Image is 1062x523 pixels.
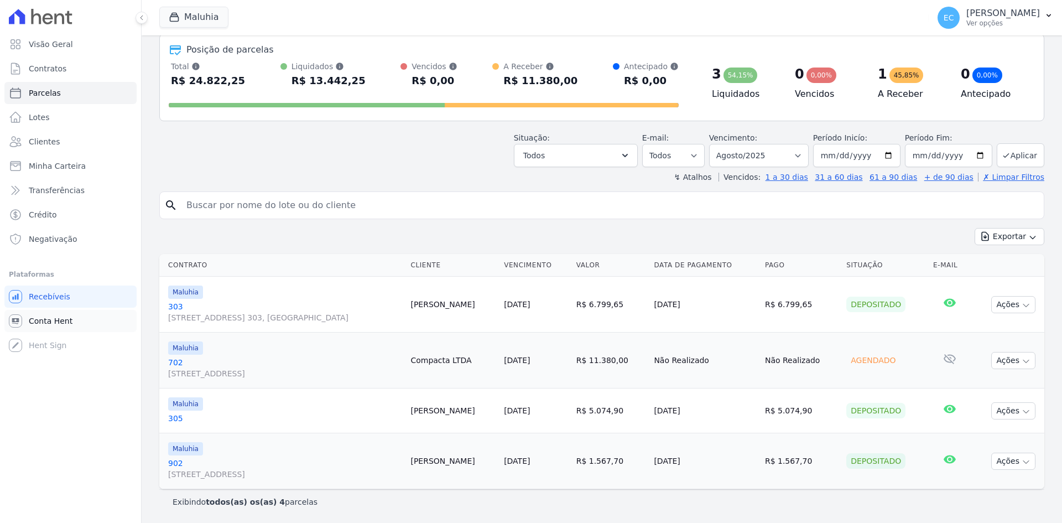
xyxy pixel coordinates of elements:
input: Buscar por nome do lote ou do cliente [180,194,1039,216]
label: ↯ Atalhos [674,173,711,182]
td: [DATE] [649,389,761,433]
span: Negativação [29,234,77,245]
p: Ver opções [966,19,1040,28]
span: [STREET_ADDRESS] 303, [GEOGRAPHIC_DATA] [168,312,402,323]
span: Maluhia [168,442,203,455]
th: Valor [572,254,650,277]
td: R$ 5.074,90 [572,389,650,433]
div: R$ 13.442,25 [291,72,366,90]
div: Plataformas [9,268,132,281]
a: [DATE] [504,457,530,465]
button: Maluhia [159,7,228,28]
div: 54,15% [723,68,758,83]
button: Ações [991,296,1035,313]
th: Situação [842,254,929,277]
a: + de 90 dias [924,173,973,182]
a: Parcelas [4,82,137,104]
button: EC [PERSON_NAME] Ver opções [929,2,1062,33]
div: R$ 0,00 [624,72,679,90]
td: [PERSON_NAME] [406,277,499,333]
span: Recebíveis [29,291,70,302]
i: search [164,199,178,212]
a: Minha Carteira [4,155,137,177]
td: R$ 6.799,65 [761,277,842,333]
a: [DATE] [504,406,530,415]
label: Situação: [514,133,550,142]
span: Contratos [29,63,66,74]
td: [PERSON_NAME] [406,389,499,433]
a: 61 a 90 dias [870,173,917,182]
span: Maluhia [168,341,203,355]
span: EC [944,14,954,22]
div: Agendado [846,353,900,368]
label: Período Inicío: [813,133,867,142]
a: Transferências [4,179,137,201]
span: Todos [523,149,545,162]
a: Lotes [4,106,137,128]
a: 902[STREET_ADDRESS] [168,458,402,480]
button: Todos [514,144,638,167]
span: Conta Hent [29,315,72,327]
div: R$ 0,00 [412,72,457,90]
p: [PERSON_NAME] [966,8,1040,19]
label: E-mail: [642,133,669,142]
a: 702[STREET_ADDRESS] [168,357,402,379]
a: 305 [168,413,402,424]
th: Vencimento [499,254,572,277]
div: A Receber [503,61,577,72]
td: Compacta LTDA [406,333,499,389]
div: Depositado [846,453,905,469]
span: Clientes [29,136,60,147]
span: Crédito [29,209,57,220]
span: Visão Geral [29,39,73,50]
div: Depositado [846,403,905,418]
h4: A Receber [878,87,943,101]
div: 0,00% [972,68,1002,83]
a: 1 a 30 dias [766,173,808,182]
td: Não Realizado [649,333,761,389]
div: R$ 11.380,00 [503,72,577,90]
div: Antecipado [624,61,679,72]
button: Exportar [975,228,1044,245]
div: 1 [878,65,887,83]
th: Cliente [406,254,499,277]
div: Vencidos [412,61,457,72]
span: [STREET_ADDRESS] [168,368,402,379]
p: Exibindo parcelas [173,496,317,508]
label: Período Fim: [905,132,992,144]
span: [STREET_ADDRESS] [168,469,402,480]
h4: Liquidados [712,87,777,101]
div: Liquidados [291,61,366,72]
td: [DATE] [649,433,761,489]
a: Recebíveis [4,286,137,308]
a: Visão Geral [4,33,137,55]
div: Total [171,61,245,72]
button: Ações [991,402,1035,420]
h4: Antecipado [961,87,1026,101]
span: Parcelas [29,87,61,99]
a: Negativação [4,228,137,250]
span: Lotes [29,112,50,123]
a: ✗ Limpar Filtros [978,173,1044,182]
a: 303[STREET_ADDRESS] 303, [GEOGRAPHIC_DATA] [168,301,402,323]
button: Aplicar [997,143,1044,167]
div: R$ 24.822,25 [171,72,245,90]
th: Data de Pagamento [649,254,761,277]
td: R$ 11.380,00 [572,333,650,389]
a: Crédito [4,204,137,226]
a: Conta Hent [4,310,137,332]
td: [DATE] [649,277,761,333]
a: [DATE] [504,300,530,309]
span: Maluhia [168,286,203,299]
div: 3 [712,65,721,83]
div: Posição de parcelas [186,43,274,56]
td: R$ 1.567,70 [572,433,650,489]
label: Vencimento: [709,133,757,142]
label: Vencidos: [719,173,761,182]
button: Ações [991,352,1035,369]
td: R$ 1.567,70 [761,433,842,489]
b: todos(as) os(as) 4 [206,498,285,506]
a: 31 a 60 dias [815,173,862,182]
td: R$ 6.799,65 [572,277,650,333]
div: Depositado [846,297,905,312]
